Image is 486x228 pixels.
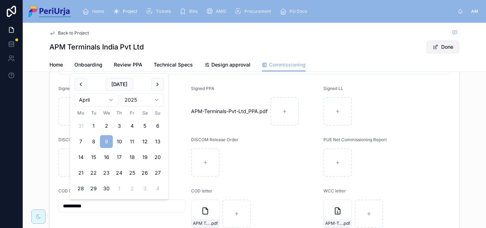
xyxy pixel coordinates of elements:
[100,120,113,132] button: Wednesday, 2 April 2025
[191,188,212,193] span: COD letter
[151,166,164,179] button: Sunday, 27 April 2025
[138,109,151,117] th: Saturday
[204,5,231,18] a: AMG
[113,166,126,179] button: Thursday, 24 April 2025
[191,108,258,115] span: APM-Terminals-Pvt-Ltd_PPA
[87,135,100,148] button: Tuesday, 8 April 2025
[427,41,459,53] button: Done
[471,9,478,14] span: AM
[325,221,343,226] span: APM-Teriminals-Pvt-ltd_WCC
[74,109,87,117] th: Monday
[74,166,87,179] button: Monday, 21 April 2025
[151,135,164,148] button: Sunday, 13 April 2025
[191,137,238,142] span: DISCOM Release Order
[323,137,387,142] span: PUE Net Commissioning Report
[138,182,151,195] button: Saturday, 3 May 2025
[144,5,176,18] a: Tickets
[258,108,268,115] span: .pdf
[87,109,100,117] th: Tuesday
[156,9,171,14] span: Tickets
[211,61,250,68] span: Design approval
[58,86,91,91] span: Signed LOI / WO
[126,166,138,179] button: Friday, 25 April 2025
[87,182,100,195] button: Tuesday, 29 April 2025
[74,120,87,132] button: Monday, 31 March 2025
[49,61,63,68] span: Home
[191,86,215,91] span: Signed PPA
[151,182,164,195] button: Sunday, 4 May 2025
[113,135,126,148] button: Thursday, 10 April 2025
[80,5,109,18] a: Home
[74,61,102,68] span: Onboarding
[105,78,133,91] button: [DATE]
[100,109,113,117] th: Wednesday
[126,120,138,132] button: Friday, 4 April 2025
[74,58,102,73] a: Onboarding
[126,109,138,117] th: Friday
[343,221,350,226] span: .pdf
[100,182,113,195] button: Wednesday, 30 April 2025
[74,109,164,195] table: April 2025
[126,182,138,195] button: Friday, 2 May 2025
[323,86,343,91] span: Signed LL
[278,5,312,18] a: PU Docs
[193,221,210,226] span: APM Terminals Pvt ltd_COD
[74,182,87,195] button: Monday, 28 April 2025
[111,5,142,18] a: Project
[114,58,142,73] a: Review PPA
[323,188,346,193] span: WCC letter
[100,151,113,164] button: Wednesday, 16 April 2025
[74,135,87,148] button: Monday, 7 April 2025
[58,30,89,36] span: Back to Project
[204,58,250,73] a: Design approval
[232,5,276,18] a: Procurement
[113,109,126,117] th: Thursday
[49,58,63,73] a: Home
[74,151,87,164] button: Monday, 14 April 2025
[58,188,79,193] span: COD Date
[154,58,193,73] a: Technical Specs
[138,166,151,179] button: Saturday, 26 April 2025
[113,151,126,164] button: Thursday, 17 April 2025
[123,9,137,14] span: Project
[126,135,138,148] button: Friday, 11 April 2025
[151,120,164,132] button: Sunday, 6 April 2025
[92,9,104,14] span: Home
[126,151,138,164] button: Friday, 18 April 2025
[58,137,118,142] span: DISCOM Solar Sanction letter
[269,61,306,68] span: Commissioning
[138,120,151,132] button: Saturday, 5 April 2025
[87,120,100,132] button: Tuesday, 1 April 2025
[87,151,100,164] button: Tuesday, 15 April 2025
[262,58,306,72] a: Commissioning
[244,9,271,14] span: Procurement
[210,221,218,226] span: .pdf
[290,9,307,14] span: PU Docs
[100,135,113,148] button: Wednesday, 9 April 2025, selected
[113,182,126,195] button: Thursday, 1 May 2025
[113,120,126,132] button: Thursday, 3 April 2025
[114,61,142,68] span: Review PPA
[100,166,113,179] button: Wednesday, 23 April 2025
[151,109,164,117] th: Sunday
[138,135,151,148] button: Saturday, 12 April 2025
[49,42,144,52] h1: APM Terminals India Pvt Ltd
[216,9,226,14] span: AMG
[138,151,151,164] button: Saturday, 19 April 2025
[28,6,71,17] img: App logo
[49,30,89,36] a: Back to Project
[151,151,164,164] button: Sunday, 20 April 2025
[76,4,458,19] div: scrollable content
[154,61,193,68] span: Technical Specs
[177,5,202,18] a: Bills
[87,166,100,179] button: Tuesday, 22 April 2025
[189,9,197,14] span: Bills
